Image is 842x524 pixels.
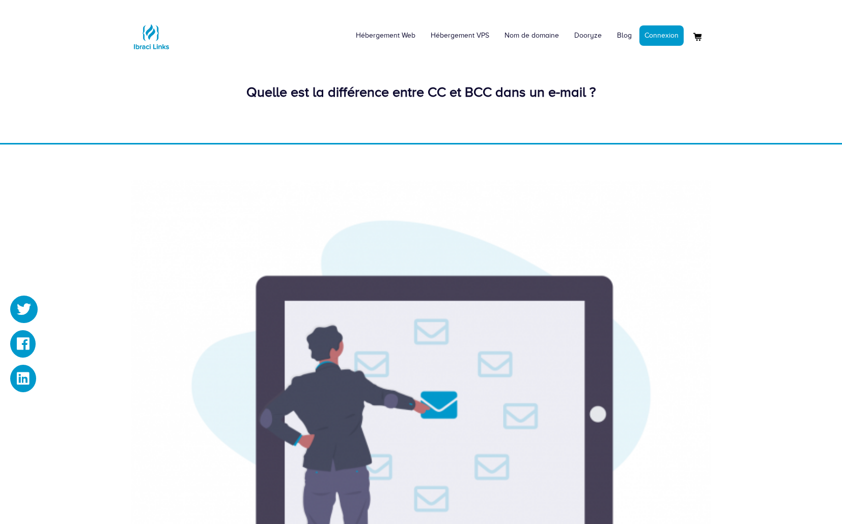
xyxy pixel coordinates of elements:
a: Logo Ibraci Links [131,8,172,57]
a: Connexion [639,25,684,46]
a: Hébergement Web [348,20,423,51]
a: Hébergement VPS [423,20,497,51]
a: Dooryze [567,20,609,51]
div: Quelle est la différence entre CC et BCC dans un e-mail ? [131,82,711,102]
a: Blog [609,20,639,51]
a: Nom de domaine [497,20,567,51]
img: Logo Ibraci Links [131,16,172,57]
